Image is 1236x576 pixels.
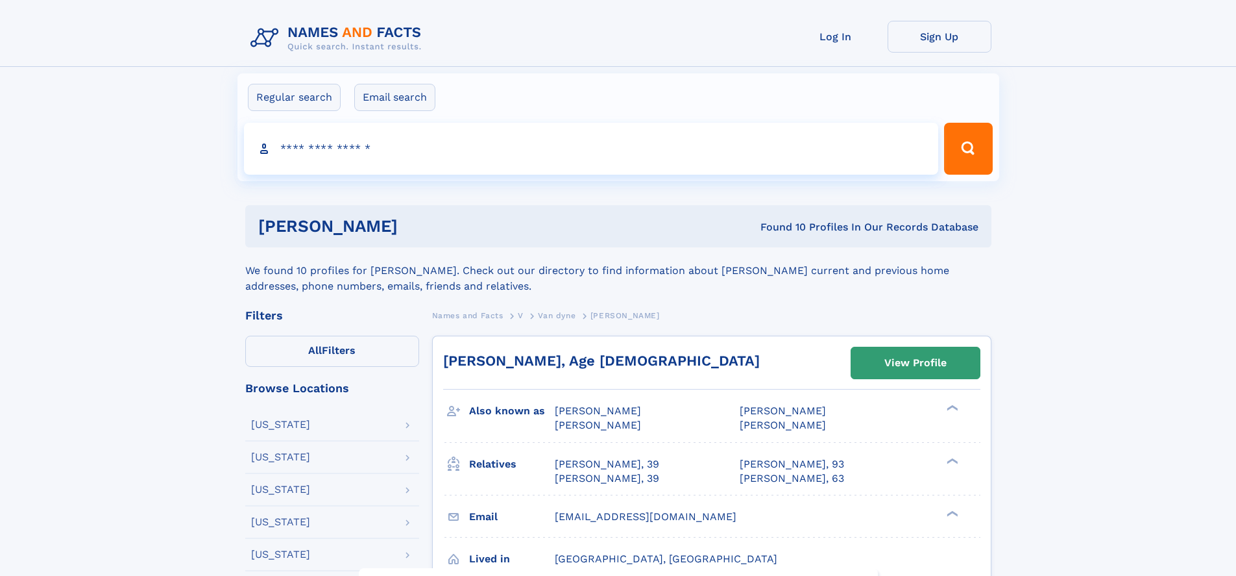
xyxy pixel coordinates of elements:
[469,506,555,528] h3: Email
[518,311,524,320] span: V
[740,405,826,417] span: [PERSON_NAME]
[248,84,341,111] label: Regular search
[443,353,760,369] a: [PERSON_NAME], Age [DEMOGRAPHIC_DATA]
[943,404,959,412] div: ❯
[432,307,503,323] a: Names and Facts
[555,457,659,471] a: [PERSON_NAME], 39
[555,553,777,565] span: [GEOGRAPHIC_DATA], [GEOGRAPHIC_DATA]
[538,307,576,323] a: Van dyne
[258,218,579,234] h1: [PERSON_NAME]
[555,471,659,486] a: [PERSON_NAME], 39
[469,400,555,422] h3: Also known as
[579,220,978,234] div: Found 10 Profiles In Our Records Database
[538,311,576,320] span: Van dyne
[944,123,992,175] button: Search Button
[308,344,322,357] span: All
[851,347,980,379] a: View Profile
[245,247,991,294] div: We found 10 profiles for [PERSON_NAME]. Check out our directory to find information about [PERSON...
[251,419,310,430] div: [US_STATE]
[244,123,939,175] input: search input
[740,471,844,486] a: [PERSON_NAME], 63
[740,419,826,431] span: [PERSON_NAME]
[555,510,736,523] span: [EMAIL_ADDRESS][DOMAIN_NAME]
[245,21,432,56] img: Logo Names and Facts
[555,419,641,431] span: [PERSON_NAME]
[555,405,641,417] span: [PERSON_NAME]
[784,21,888,53] a: Log In
[518,307,524,323] a: V
[245,310,419,321] div: Filters
[469,548,555,570] h3: Lived in
[251,517,310,527] div: [US_STATE]
[590,311,660,320] span: [PERSON_NAME]
[354,84,435,111] label: Email search
[251,452,310,462] div: [US_STATE]
[251,484,310,495] div: [US_STATE]
[469,453,555,475] h3: Relatives
[251,549,310,560] div: [US_STATE]
[943,509,959,518] div: ❯
[740,457,844,471] a: [PERSON_NAME], 93
[245,382,419,394] div: Browse Locations
[943,457,959,465] div: ❯
[884,348,947,378] div: View Profile
[888,21,991,53] a: Sign Up
[245,336,419,367] label: Filters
